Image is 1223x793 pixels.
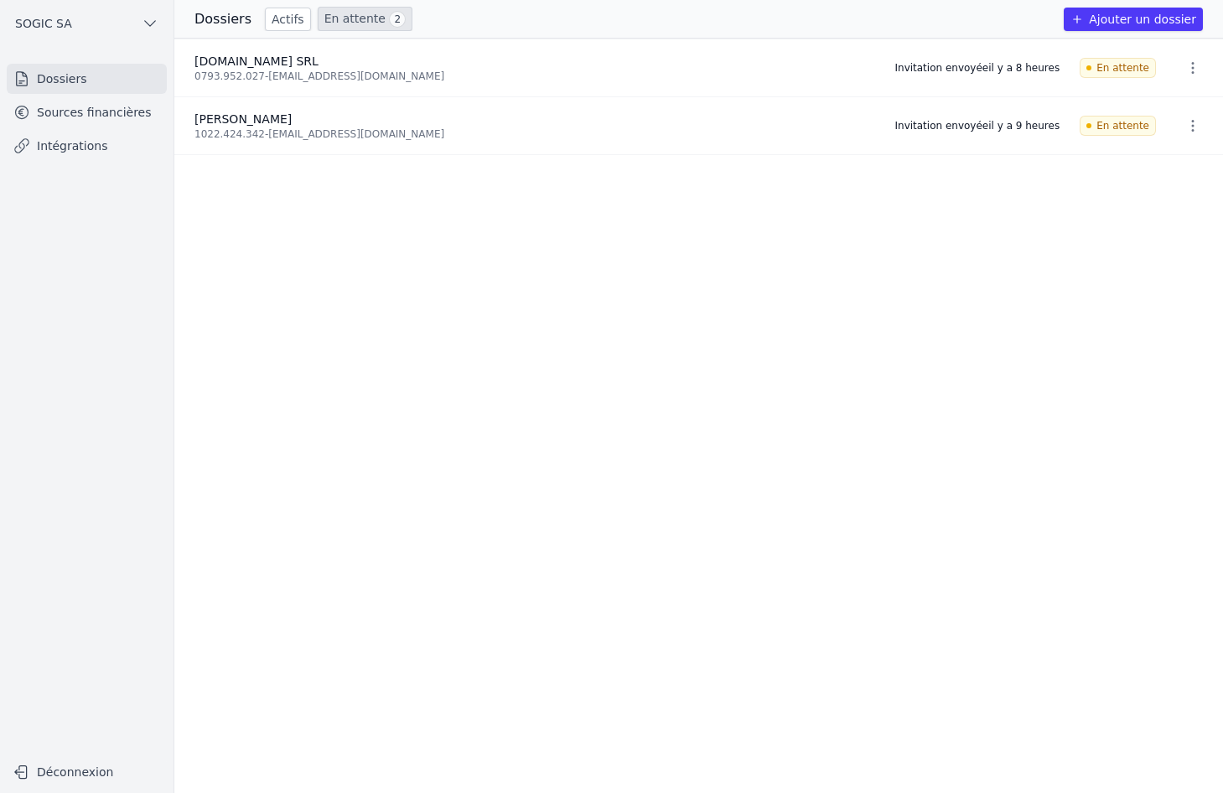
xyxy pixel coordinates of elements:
[265,8,311,31] a: Actifs
[1080,116,1156,136] span: En attente
[1080,58,1156,78] span: En attente
[318,7,412,31] a: En attente 2
[7,64,167,94] a: Dossiers
[194,127,874,141] div: 1022.424.342 - [EMAIL_ADDRESS][DOMAIN_NAME]
[194,112,292,126] span: [PERSON_NAME]
[194,54,319,68] span: [DOMAIN_NAME] SRL
[7,97,167,127] a: Sources financières
[7,10,167,37] button: SOGIC SA
[389,11,406,28] span: 2
[894,119,1060,132] div: Invitation envoyée il y a 9 heures
[194,70,874,83] div: 0793.952.027 - [EMAIL_ADDRESS][DOMAIN_NAME]
[894,61,1060,75] div: Invitation envoyée il y a 8 heures
[7,759,167,785] button: Déconnexion
[1064,8,1203,31] button: Ajouter un dossier
[194,9,251,29] h3: Dossiers
[7,131,167,161] a: Intégrations
[15,15,72,32] span: SOGIC SA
